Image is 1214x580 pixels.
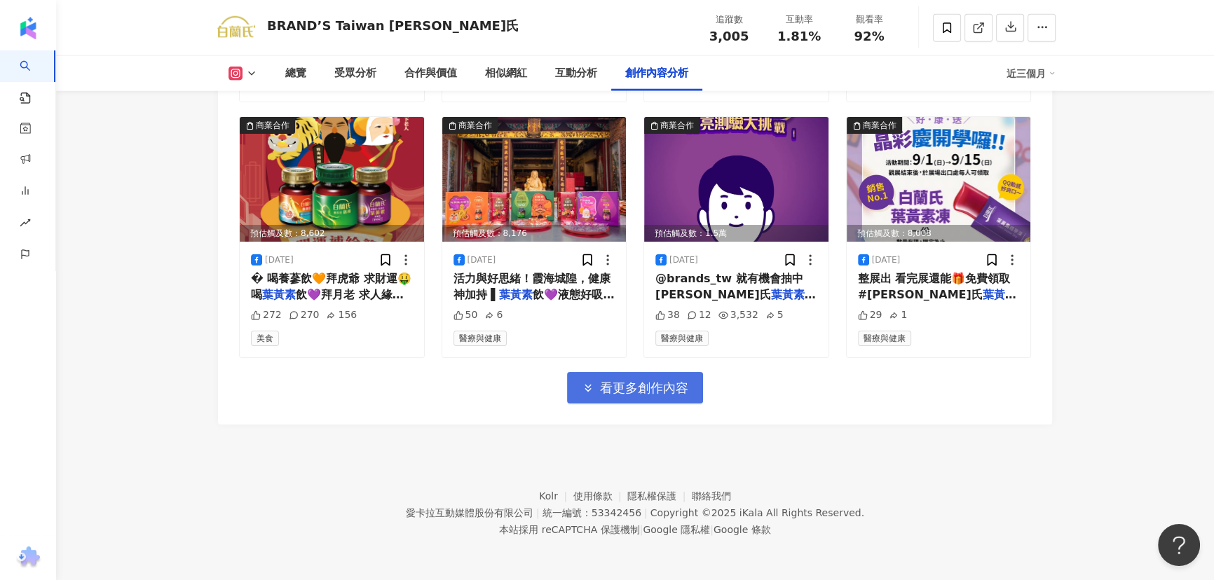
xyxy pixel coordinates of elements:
span: 醫療與健康 [858,331,911,346]
span: 醫療與健康 [453,331,507,346]
div: 追蹤數 [702,13,756,27]
div: 1 [889,308,907,322]
img: chrome extension [15,546,42,569]
a: 聯絡我們 [692,490,731,502]
img: post-image [240,117,424,242]
iframe: Help Scout Beacon - Open [1158,524,1200,566]
div: 觀看率 [843,13,896,27]
div: [DATE] [872,254,901,266]
div: Copyright © 2025 All Rights Reserved. [650,507,864,518]
div: [DATE] [669,254,698,266]
div: 156 [326,308,357,322]
span: | [640,524,643,535]
img: post-image [644,117,828,242]
div: BRAND’S Taiwan [PERSON_NAME]氏 [267,17,519,34]
div: 預估觸及數：1.5萬 [644,225,828,242]
img: post-image [847,117,1031,242]
div: 受眾分析 [334,65,376,82]
span: 飲💜液態好吸收，開春好晶亮！ 月 [453,288,615,317]
a: 隱私權保護 [627,490,692,502]
span: 本站採用 reCAPTCHA 保護機制 [499,521,770,538]
span: | [644,507,648,518]
div: post-image商業合作預估觸及數：8,602 [240,117,424,242]
span: 美食 [251,331,279,346]
span: 活力與好思緒！霞海城隍，健康神加持 ▌ [453,272,611,301]
div: 3,532 [718,308,758,322]
div: 38 [655,308,680,322]
a: Kolr [539,490,573,502]
div: 相似網紅 [485,65,527,82]
img: KOL Avatar [214,7,257,49]
a: Google 條款 [714,524,771,535]
a: 使用條款 [573,490,628,502]
div: 商業合作 [458,118,492,132]
div: post-image商業合作預估觸及數：8,008 [847,117,1031,242]
span: | [710,524,714,535]
div: post-image商業合作預估觸及數：1.5萬 [644,117,828,242]
span: @brands_tw 就有機會抽中[PERSON_NAME]氏 [655,272,803,301]
mark: 葉黃素 [499,288,533,301]
div: 近三個月 [1007,62,1056,85]
div: [DATE] [468,254,496,266]
div: 互動率 [772,13,826,27]
mark: 葉黃素 [983,288,1016,301]
mark: 葉黃素 [262,288,296,301]
span: 看更多創作內容 [600,380,688,396]
div: 商業合作 [863,118,896,132]
div: 創作內容分析 [625,65,688,82]
div: 商業合作 [256,118,289,132]
img: post-image [442,117,627,242]
span: 醫療與健康 [655,331,709,346]
span: 3,005 [709,29,749,43]
div: 預估觸及數：8,008 [847,225,1031,242]
span: 1.81% [777,29,821,43]
span: � 喝養蔘飲🧡拜虎爺 求財運🤑 喝 [251,272,411,301]
div: 12 [687,308,711,322]
a: Google 隱私權 [643,524,710,535]
button: 看更多創作內容 [567,372,703,403]
div: 5 [765,308,784,322]
div: 預估觸及數：8,602 [240,225,424,242]
mark: 葉黃素 [771,288,816,301]
div: 統一編號：53342456 [543,507,641,518]
span: | [536,507,540,518]
img: logo icon [17,17,39,39]
span: 飲💜拜月老 求人緣🥰 - 【抽 [251,288,407,317]
div: 預估觸及數：8,176 [442,225,627,242]
div: 272 [251,308,282,322]
div: 270 [289,308,320,322]
div: [DATE] [265,254,294,266]
div: post-image商業合作預估觸及數：8,176 [442,117,627,242]
div: 合作與價值 [404,65,457,82]
span: 整展出 看完展還能🎁免費領取 #[PERSON_NAME]氏 [858,272,1011,301]
a: iKala [739,507,763,518]
div: 總覽 [285,65,306,82]
div: 愛卡拉互動媒體股份有限公司 [406,507,533,518]
div: 商業合作 [660,118,694,132]
span: rise [20,209,31,240]
span: 92% [854,29,884,43]
a: search [20,50,48,105]
div: 6 [484,308,503,322]
div: 29 [858,308,882,322]
div: 互動分析 [555,65,597,82]
div: 50 [453,308,478,322]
